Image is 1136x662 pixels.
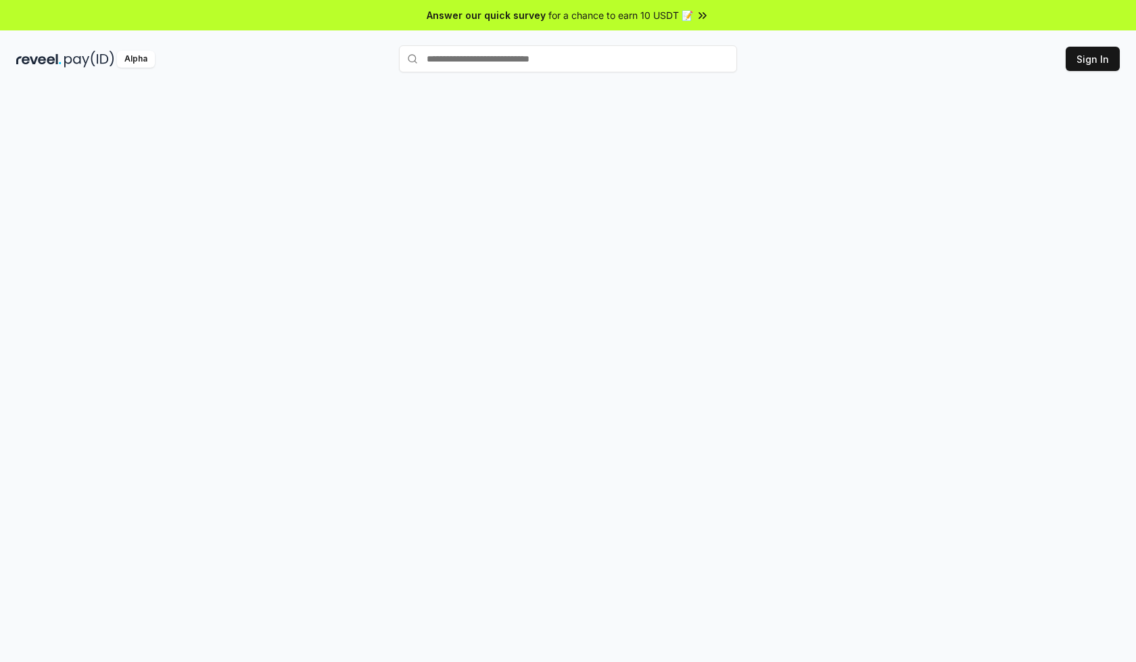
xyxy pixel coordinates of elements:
[117,51,155,68] div: Alpha
[548,8,693,22] span: for a chance to earn 10 USDT 📝
[427,8,546,22] span: Answer our quick survey
[16,51,62,68] img: reveel_dark
[64,51,114,68] img: pay_id
[1066,47,1120,71] button: Sign In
